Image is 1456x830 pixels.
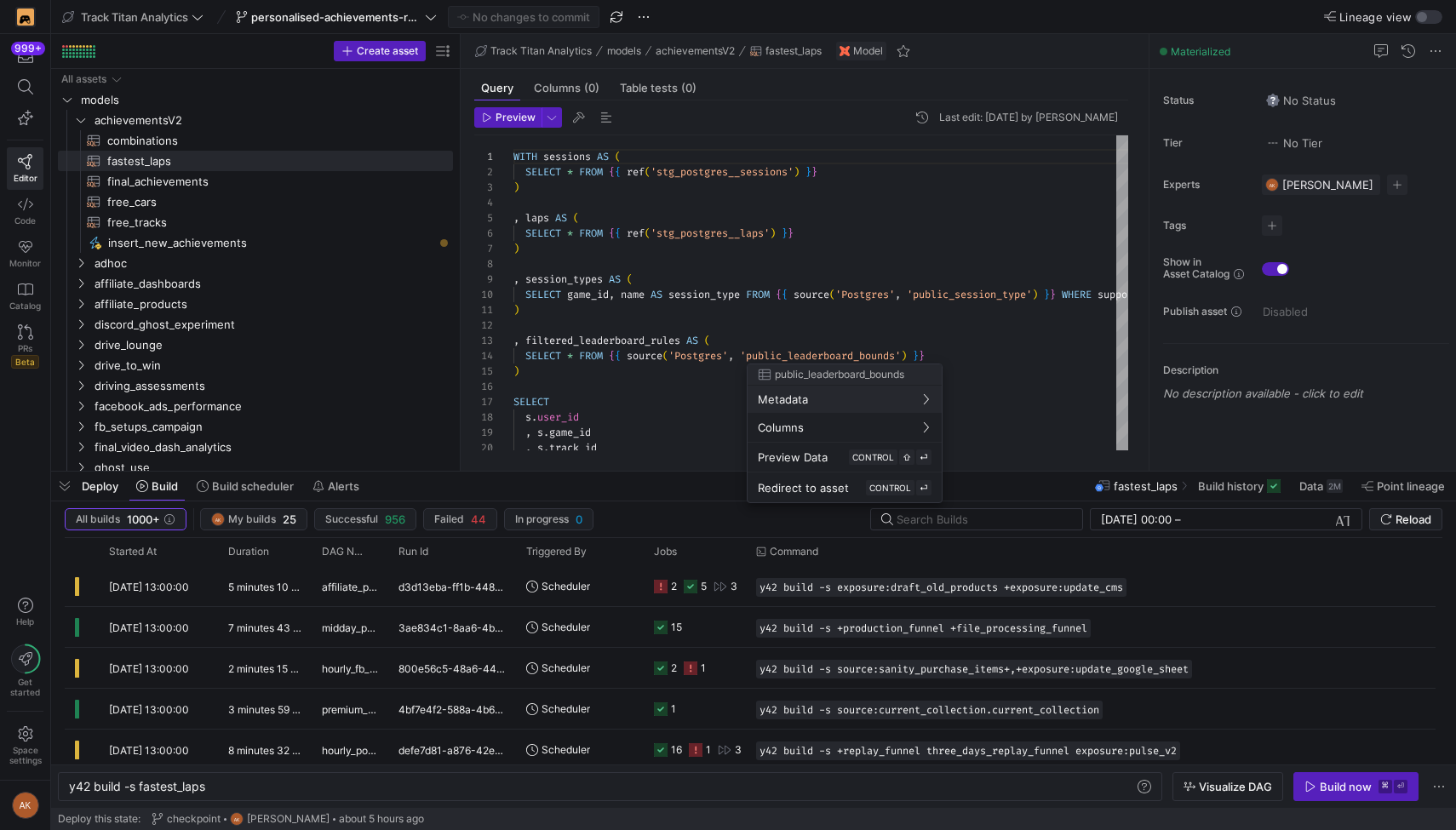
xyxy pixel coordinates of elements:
[903,452,911,462] span: ⇧
[758,481,849,495] span: Redirect to asset
[920,452,928,462] span: ⏎
[775,369,904,381] span: public_leaderboard_bounds
[920,483,928,493] span: ⏎
[869,483,911,493] span: CONTROL
[758,421,804,434] span: Columns
[758,450,828,464] span: Preview Data
[852,452,894,462] span: CONTROL
[758,392,808,406] span: Metadata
